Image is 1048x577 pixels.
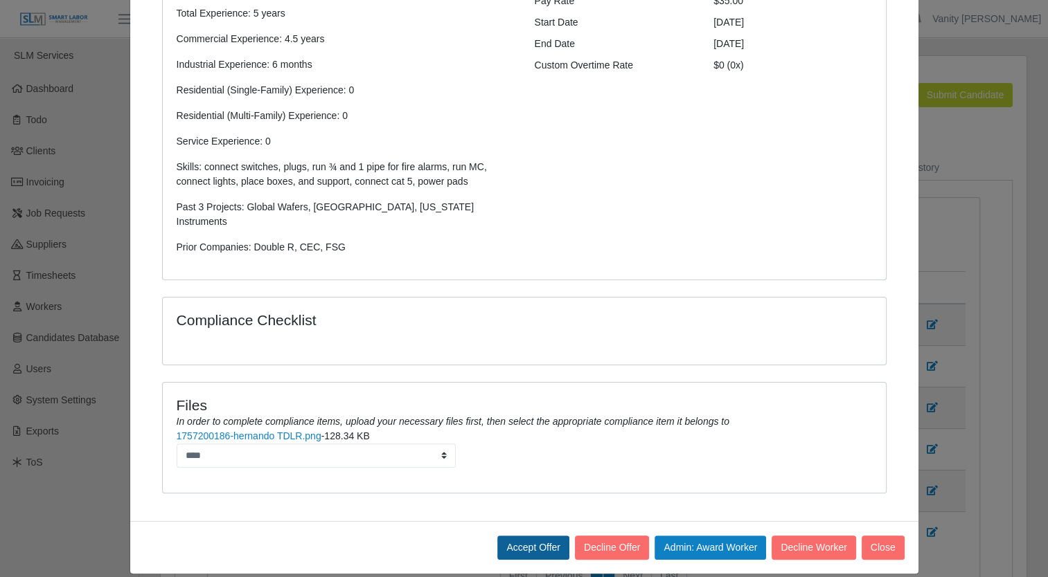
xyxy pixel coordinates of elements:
span: 128.34 KB [324,430,369,441]
p: Residential (Multi-Family) Experience: 0 [177,109,514,123]
h4: Files [177,396,872,414]
button: Accept Offer [497,535,569,560]
div: End Date [524,37,704,51]
button: Admin: Award Worker [655,535,766,560]
a: 1757200186-hernando TDLR.png [177,430,321,441]
button: Close [862,535,905,560]
p: Service Experience: 0 [177,134,514,149]
p: Commercial Experience: 4.5 years [177,32,514,46]
button: Decline Offer [575,535,649,560]
li: - [177,429,872,468]
p: Prior Companies: Double R, CEC, FSG [177,240,514,255]
p: Skills: connect switches, plugs, run ¾ and 1 pipe for fire alarms, run MC, connect lights, place ... [177,160,514,189]
span: [DATE] [713,38,744,49]
p: Industrial Experience: 6 months [177,57,514,72]
p: Residential (Single-Family) Experience: 0 [177,83,514,98]
p: Past 3 Projects: Global Wafers, [GEOGRAPHIC_DATA], [US_STATE] Instruments [177,200,514,229]
h4: Compliance Checklist [177,311,633,329]
span: $0 (0x) [713,59,744,71]
div: Custom Overtime Rate [524,58,704,73]
i: In order to complete compliance items, upload your necessary files first, then select the appropr... [177,416,729,427]
button: Decline Worker [772,535,855,560]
